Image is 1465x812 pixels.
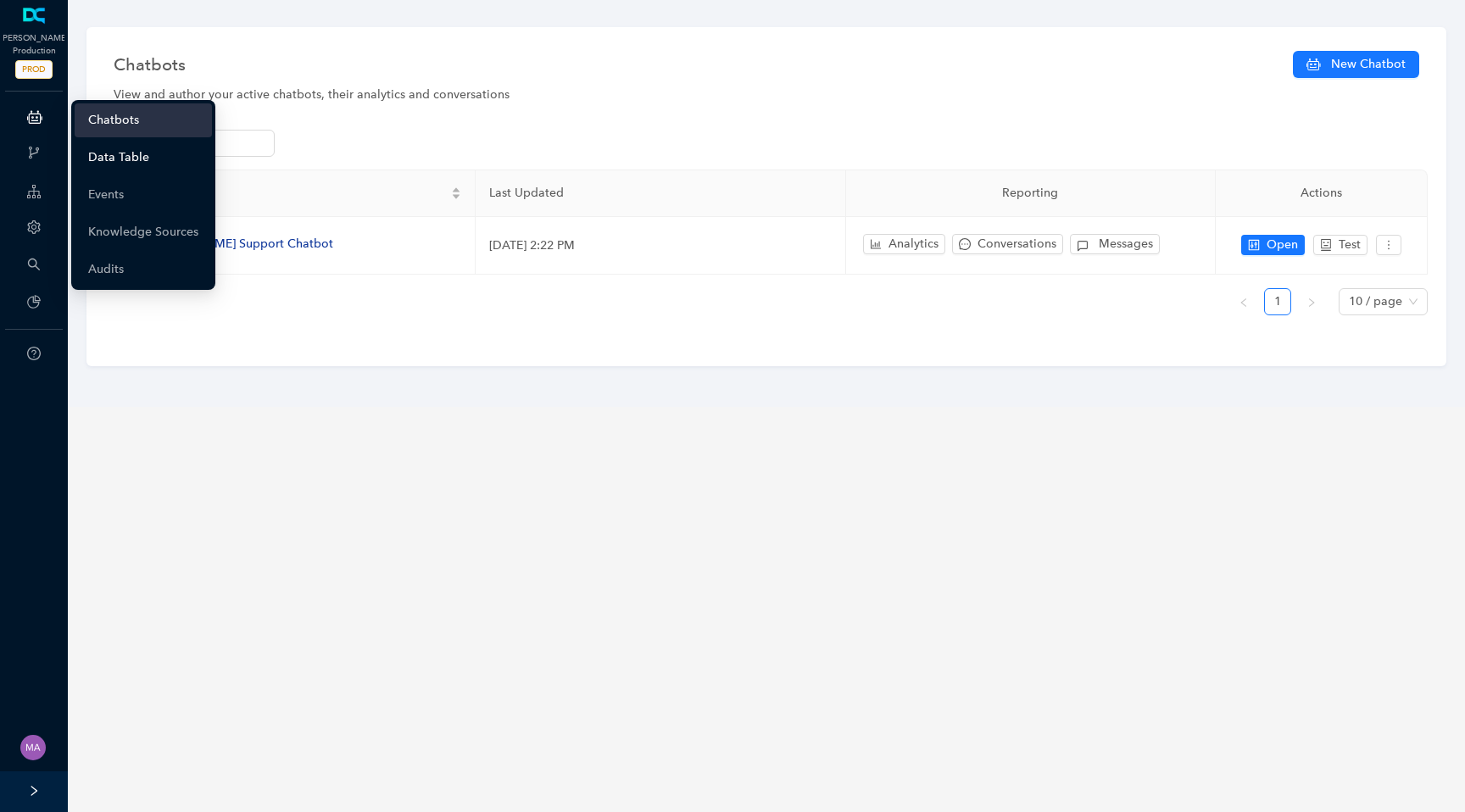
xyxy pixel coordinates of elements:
[1293,51,1419,78] button: New Chatbot
[27,258,41,271] span: search
[863,234,945,254] button: bar-chartAnalytics
[1070,234,1160,254] button: Messages
[1099,235,1153,253] span: Messages
[1383,239,1395,251] span: more
[1313,235,1368,255] button: robotTest
[846,170,1216,217] th: Reporting
[476,170,845,217] th: Last Updated
[114,86,1419,104] div: View and author your active chatbots, their analytics and conversations
[1339,288,1428,315] div: Page Size
[1331,55,1406,74] span: New Chatbot
[959,238,971,250] span: message
[27,146,41,159] span: branches
[1298,288,1325,315] li: Next Page
[978,235,1056,253] span: Conversations
[120,184,448,203] span: Name
[1267,236,1298,254] span: Open
[27,347,41,360] span: question-circle
[114,51,186,78] span: Chatbots
[888,235,939,253] span: Analytics
[88,141,149,175] a: Data Table
[1376,235,1401,255] button: more
[476,217,845,275] td: [DATE] 2:22 PM
[1264,288,1291,315] li: 1
[1216,170,1428,217] th: Actions
[1248,239,1260,251] span: control
[952,234,1063,254] button: messageConversations
[88,178,124,212] a: Events
[1239,298,1249,308] span: left
[1265,289,1290,314] a: 1
[27,295,41,309] span: pie-chart
[88,103,139,137] a: Chatbots
[1320,239,1332,251] span: robot
[88,253,124,286] a: Audits
[1230,288,1257,315] button: left
[27,220,41,234] span: setting
[15,60,53,79] span: PROD
[1230,288,1257,315] li: Previous Page
[1306,298,1317,308] span: right
[1339,236,1361,254] span: Test
[140,236,333,251] span: [PERSON_NAME] Support Chatbot
[1349,289,1418,314] span: 10 / page
[20,735,46,760] img: 261dd2395eed1481b052019273ba48bf
[1298,288,1325,315] button: right
[870,238,882,250] span: bar-chart
[88,215,198,249] a: Knowledge Sources
[1241,235,1305,255] button: controlOpen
